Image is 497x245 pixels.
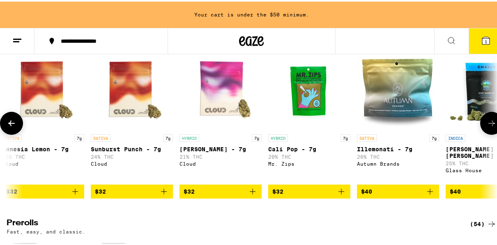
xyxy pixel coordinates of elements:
[357,159,439,165] div: Autumn Brands
[91,144,173,151] p: Sunburst Punch - 7g
[252,133,262,140] p: 7g
[2,46,84,183] a: Open page for Amnesia Lemon - 7g from Cloud
[91,153,173,158] p: 24% THC
[470,217,497,227] a: (54)
[74,133,84,140] p: 7g
[179,144,262,151] p: [PERSON_NAME] - 7g
[179,153,262,158] p: 21% THC
[163,133,173,140] p: 7g
[268,183,350,197] button: Add to bag
[7,217,456,227] h2: Prerolls
[91,46,173,129] img: Cloud - Sunburst Punch - 7g
[429,133,439,140] p: 7g
[179,46,262,129] img: Cloud - Runtz - 7g
[268,46,350,129] img: Mr. Zips - Cali Pop - 7g
[179,46,262,183] a: Open page for Runtz - 7g from Cloud
[268,153,350,158] p: 20% THC
[179,183,262,197] button: Add to bag
[357,46,439,129] img: Autumn Brands - Illemonati - 7g
[5,6,59,12] span: Hi. Need any help?
[2,159,84,165] div: Cloud
[357,46,439,183] a: Open page for Illemonati - 7g from Autumn Brands
[268,46,350,183] a: Open page for Cali Pop - 7g from Mr. Zips
[91,46,173,183] a: Open page for Sunburst Punch - 7g from Cloud
[341,133,350,140] p: 7g
[95,187,106,193] span: $32
[268,133,288,140] p: HYBRID
[91,183,173,197] button: Add to bag
[91,133,110,140] p: SATIVA
[2,133,22,140] p: SATIVA
[357,183,439,197] button: Add to bag
[272,187,283,193] span: $32
[2,46,84,129] img: Cloud - Amnesia Lemon - 7g
[450,187,461,193] span: $40
[179,159,262,165] div: Cloud
[446,133,465,140] p: INDICA
[268,159,350,165] div: Mr. Zips
[357,144,439,151] p: Illemonati - 7g
[179,133,199,140] p: HYBRID
[357,133,377,140] p: SATIVA
[6,187,17,193] span: $32
[7,227,85,233] p: Fast, easy, and classic.
[2,183,84,197] button: Add to bag
[357,153,439,158] p: 26% THC
[184,187,195,193] span: $32
[2,153,84,158] p: 23% THC
[361,187,372,193] span: $40
[2,144,84,151] p: Amnesia Lemon - 7g
[268,144,350,151] p: Cali Pop - 7g
[91,159,173,165] div: Cloud
[485,37,487,42] span: 1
